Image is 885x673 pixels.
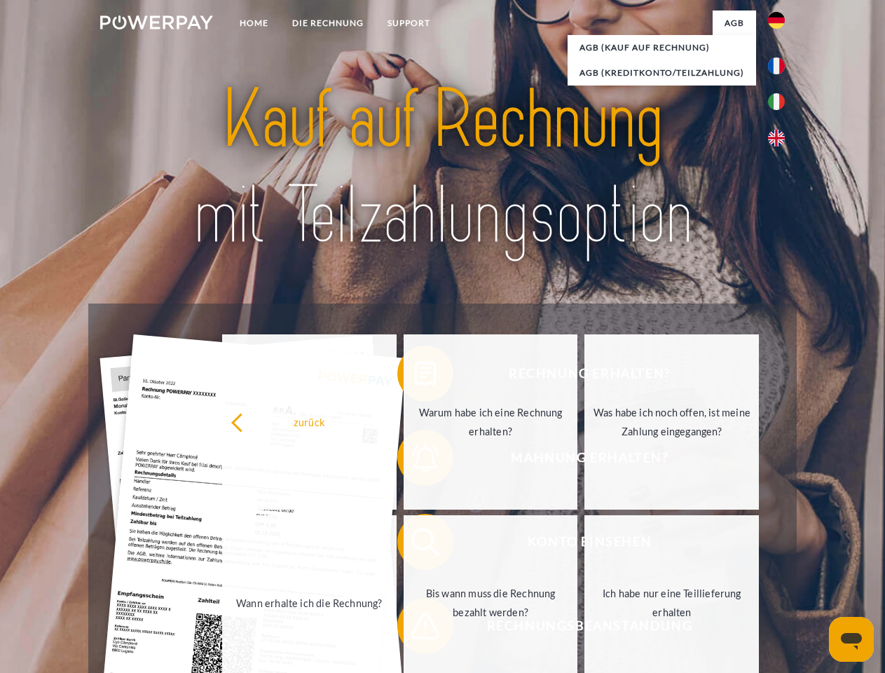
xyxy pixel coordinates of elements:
div: Wann erhalte ich die Rechnung? [231,593,388,612]
a: Home [228,11,280,36]
a: agb [713,11,756,36]
img: it [768,93,785,110]
div: Warum habe ich eine Rechnung erhalten? [412,403,570,441]
img: title-powerpay_de.svg [134,67,751,268]
div: Ich habe nur eine Teillieferung erhalten [593,584,750,622]
img: en [768,130,785,147]
img: logo-powerpay-white.svg [100,15,213,29]
a: SUPPORT [376,11,442,36]
a: AGB (Kauf auf Rechnung) [568,35,756,60]
a: AGB (Kreditkonto/Teilzahlung) [568,60,756,86]
iframe: Schaltfläche zum Öffnen des Messaging-Fensters [829,617,874,662]
div: Was habe ich noch offen, ist meine Zahlung eingegangen? [593,403,750,441]
a: DIE RECHNUNG [280,11,376,36]
img: fr [768,57,785,74]
div: zurück [231,412,388,431]
img: de [768,12,785,29]
a: Was habe ich noch offen, ist meine Zahlung eingegangen? [584,334,759,510]
div: Bis wann muss die Rechnung bezahlt werden? [412,584,570,622]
